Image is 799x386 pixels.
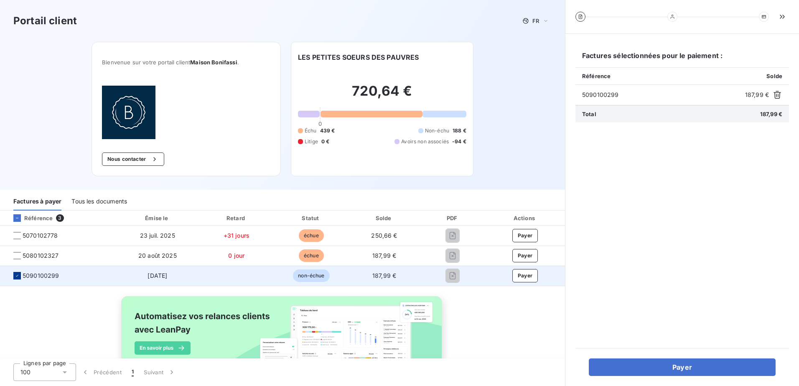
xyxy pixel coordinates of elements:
span: FR [532,18,539,24]
button: Nous contacter [102,152,164,166]
span: Non-échu [425,127,449,135]
span: 0 € [321,138,329,145]
button: Précédent [76,363,127,381]
span: -94 € [452,138,466,145]
span: échue [299,249,324,262]
span: 250,66 € [371,232,397,239]
span: 5090100299 [23,272,59,280]
div: Actions [487,214,563,222]
span: 100 [20,368,31,376]
span: 5070102778 [23,231,58,240]
h3: Portail client [13,13,77,28]
div: Statut [276,214,346,222]
span: 5080102327 [23,251,59,260]
span: 0 jour [228,252,244,259]
span: Échu [305,127,317,135]
div: Référence [7,214,53,222]
span: +31 jours [224,232,249,239]
h6: LES PETITES SOEURS DES PAUVRES [298,52,419,62]
span: 20 août 2025 [138,252,177,259]
h6: Factures sélectionnées pour le paiement : [575,51,789,67]
span: non-échue [293,269,329,282]
div: Tous les documents [71,193,127,211]
span: Avoirs non associés [401,138,449,145]
span: Litige [305,138,318,145]
button: Payer [512,269,538,282]
span: 1 [132,368,134,376]
div: Factures à payer [13,193,61,211]
span: 187,99 € [745,91,769,99]
span: 3 [56,214,64,222]
button: Payer [589,358,776,376]
h2: 720,64 € [298,83,466,108]
div: Solde [350,214,418,222]
button: 1 [127,363,139,381]
span: Solde [766,73,782,79]
span: 187,99 € [372,272,396,279]
button: Suivant [139,363,181,381]
span: 187,99 € [760,111,782,117]
span: 23 juil. 2025 [140,232,175,239]
button: Payer [512,249,538,262]
img: Company logo [102,86,155,139]
span: 187,99 € [372,252,396,259]
span: Référence [582,73,611,79]
div: Retard [200,214,272,222]
div: PDF [422,214,483,222]
span: 188 € [453,127,466,135]
span: Maison Bonifassi [190,59,237,66]
span: Bienvenue sur votre portail client . [102,59,270,66]
button: Payer [512,229,538,242]
span: [DATE] [148,272,167,279]
div: Émise le [118,214,197,222]
span: 439 € [320,127,335,135]
span: échue [299,229,324,242]
span: 0 [318,120,322,127]
span: Total [582,111,596,117]
span: 5090100299 [582,91,742,99]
